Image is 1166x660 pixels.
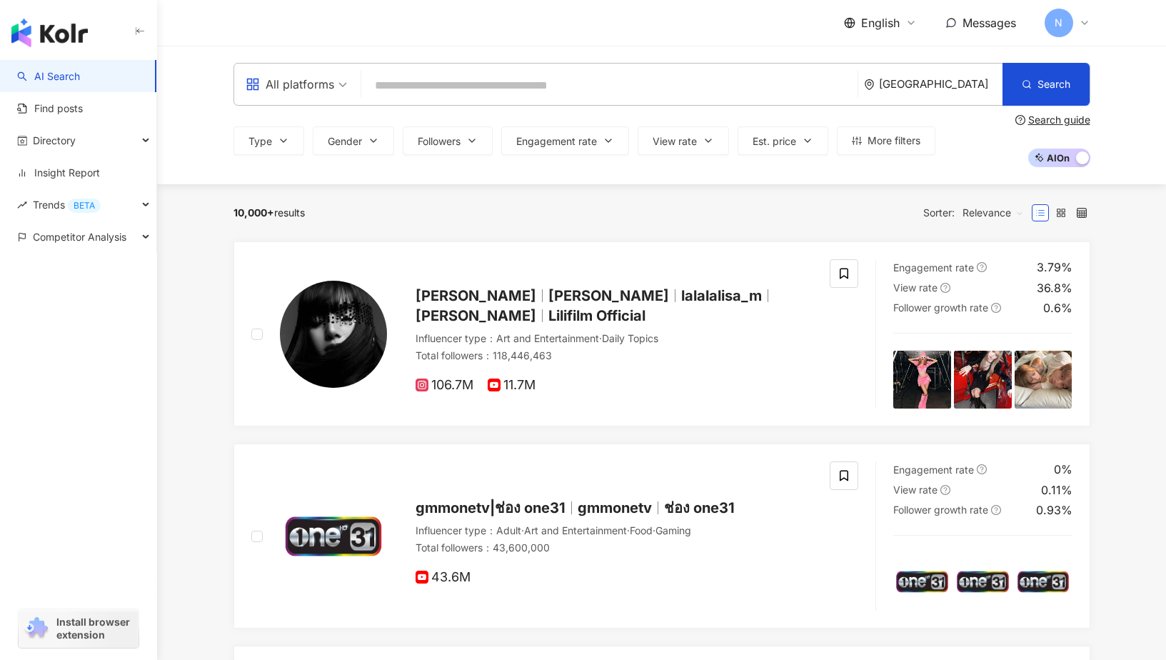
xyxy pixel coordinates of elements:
[418,136,461,147] span: Followers
[233,206,274,219] span: 10,000+
[963,16,1016,30] span: Messages
[653,524,655,536] span: ·
[1055,15,1062,31] span: N
[638,126,729,155] button: View rate
[893,553,951,611] img: post-image
[488,378,536,393] span: 11.7M
[879,78,1002,90] div: [GEOGRAPHIC_DATA]
[496,524,521,536] span: Adult
[991,505,1001,515] span: question-circle
[19,609,139,648] a: chrome extensionInstall browser extension
[416,287,536,304] span: [PERSON_NAME]
[23,617,50,640] img: chrome extension
[313,126,394,155] button: Gender
[954,351,1012,409] img: post-image
[893,484,938,496] span: View rate
[954,553,1012,611] img: post-image
[416,307,536,324] span: [PERSON_NAME]
[1036,502,1072,518] div: 0.93%
[861,15,900,31] span: English
[868,135,920,146] span: More filters
[893,504,988,516] span: Follower growth rate
[893,464,974,476] span: Engagement rate
[501,126,629,155] button: Engagement rate
[655,524,691,536] span: Gaming
[516,136,597,147] span: Engagement rate
[923,201,1032,224] div: Sorter:
[328,136,362,147] span: Gender
[893,301,988,314] span: Follower growth rate
[416,378,473,393] span: 106.7M
[1037,79,1070,90] span: Search
[602,332,658,344] span: Daily Topics
[33,124,76,156] span: Directory
[893,281,938,294] span: View rate
[963,201,1024,224] span: Relevance
[416,541,813,555] div: Total followers ： 43,600,000
[578,499,652,516] span: gmmonetv
[1037,280,1072,296] div: 36.8%
[17,69,80,84] a: searchAI Search
[416,499,566,516] span: gmmonetv|ช่อง one31
[893,351,951,409] img: post-image
[977,464,987,474] span: question-circle
[416,570,471,585] span: 43.6M
[1041,482,1072,498] div: 0.11%
[248,136,272,147] span: Type
[68,199,101,213] div: BETA
[280,483,387,590] img: KOL Avatar
[627,524,630,536] span: ·
[1002,63,1090,106] button: Search
[1015,553,1072,611] img: post-image
[548,287,669,304] span: [PERSON_NAME]
[1054,461,1072,477] div: 0%
[524,524,627,536] span: Art and Entertainment
[233,207,305,219] div: results
[1015,115,1025,125] span: question-circle
[17,166,100,180] a: Insight Report
[681,287,762,304] span: lalalalisa_m
[17,200,27,210] span: rise
[738,126,828,155] button: Est. price
[664,499,735,516] span: ช่อง one31
[864,79,875,90] span: environment
[33,189,101,221] span: Trends
[233,444,1090,629] a: KOL Avatargmmonetv|ช่อง one31gmmonetvช่อง one31Influencer type：Adult·Art and Entertainment·Food·G...
[893,261,974,274] span: Engagement rate
[548,307,645,324] span: Lilifilm Official
[33,221,126,253] span: Competitor Analysis
[521,524,524,536] span: ·
[56,616,134,641] span: Install browser extension
[599,332,602,344] span: ·
[246,77,260,91] span: appstore
[940,283,950,293] span: question-circle
[416,349,813,363] div: Total followers ： 118,446,463
[991,303,1001,313] span: question-circle
[403,126,493,155] button: Followers
[416,331,813,346] div: Influencer type ：
[246,73,334,96] div: All platforms
[940,485,950,495] span: question-circle
[977,262,987,272] span: question-circle
[416,524,813,538] div: Influencer type ：
[630,524,653,536] span: Food
[1037,259,1072,275] div: 3.79%
[233,126,304,155] button: Type
[837,126,935,155] button: More filters
[11,19,88,47] img: logo
[1015,351,1072,409] img: post-image
[17,101,83,116] a: Find posts
[753,136,796,147] span: Est. price
[1043,300,1072,316] div: 0.6%
[1028,114,1090,126] div: Search guide
[233,241,1090,426] a: KOL Avatar[PERSON_NAME][PERSON_NAME]lalalalisa_m[PERSON_NAME]Lilifilm OfficialInfluencer type：Art...
[653,136,697,147] span: View rate
[280,281,387,388] img: KOL Avatar
[496,332,599,344] span: Art and Entertainment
